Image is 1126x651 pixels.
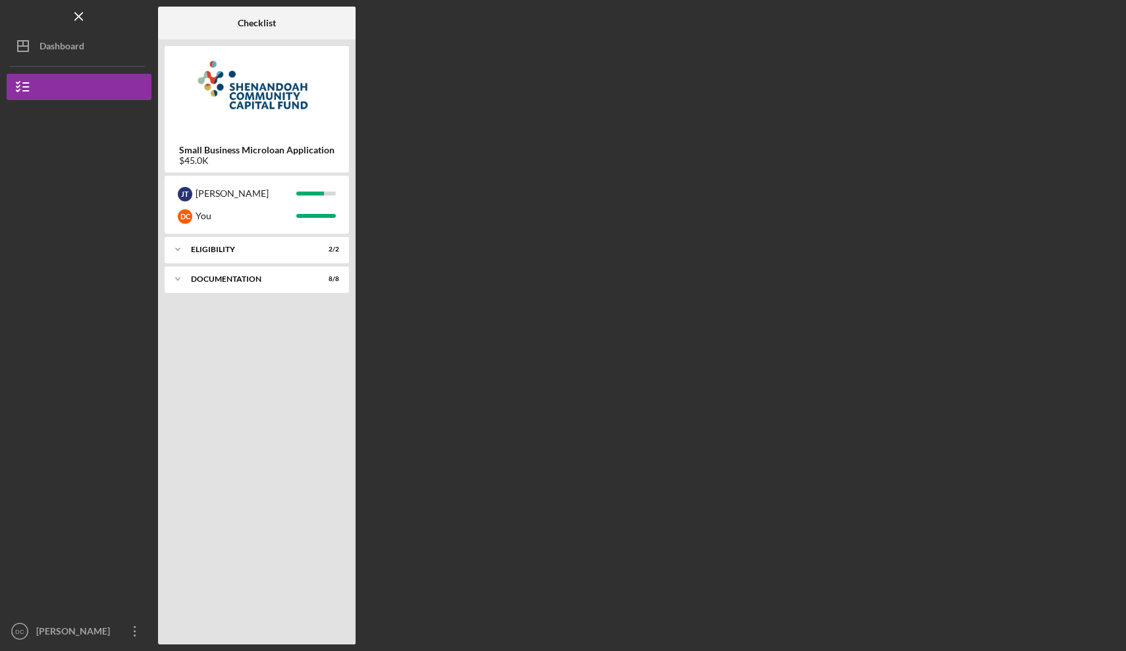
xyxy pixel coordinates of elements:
button: Dashboard [7,33,151,59]
div: 8 / 8 [315,275,339,283]
img: Product logo [165,53,349,132]
div: Dashboard [40,33,84,63]
text: DC [15,628,24,635]
div: [PERSON_NAME] [196,182,296,205]
button: DC[PERSON_NAME] [7,618,151,644]
div: J T [178,187,192,201]
div: D C [178,209,192,224]
div: 2 / 2 [315,246,339,253]
div: Eligibility [191,246,306,253]
div: $45.0K [179,155,335,166]
div: [PERSON_NAME] [33,618,119,648]
div: You [196,205,296,227]
b: Checklist [238,18,276,28]
div: Documentation [191,275,306,283]
b: Small Business Microloan Application [179,145,335,155]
